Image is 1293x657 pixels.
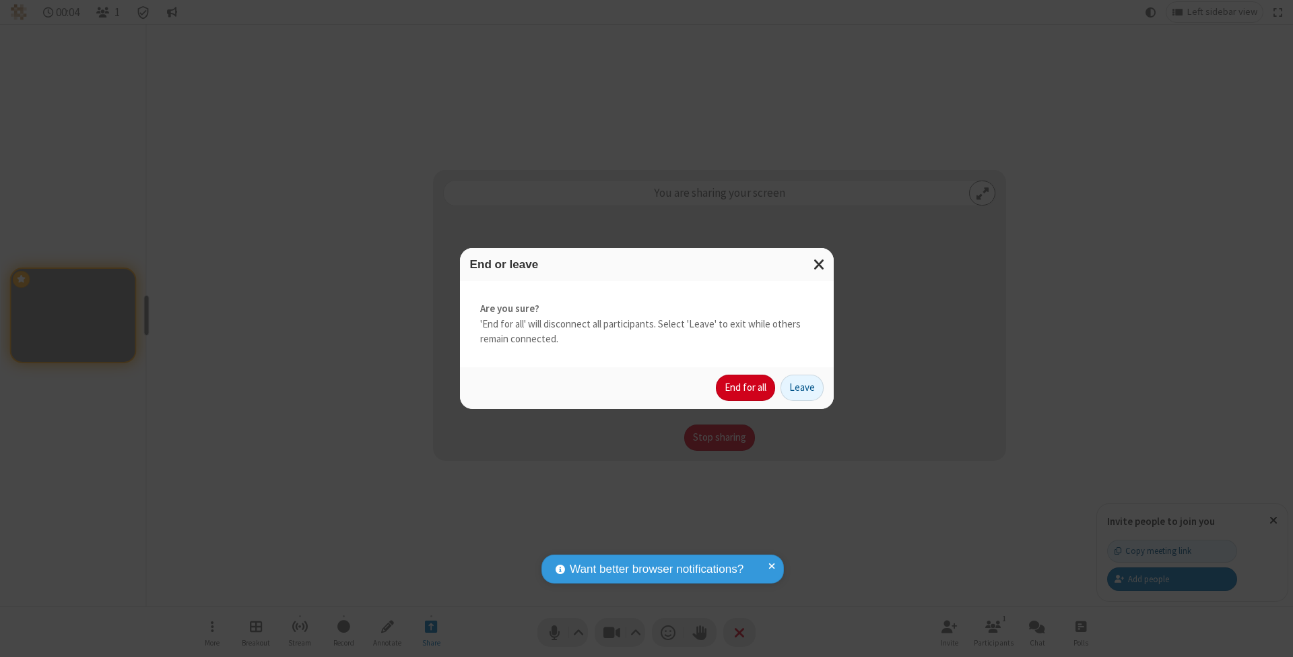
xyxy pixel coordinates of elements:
[470,258,824,271] h3: End or leave
[460,281,834,367] div: 'End for all' will disconnect all participants. Select 'Leave' to exit while others remain connec...
[570,561,743,578] span: Want better browser notifications?
[716,375,775,402] button: End for all
[781,375,824,402] button: Leave
[805,248,834,281] button: Close modal
[480,301,814,317] strong: Are you sure?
